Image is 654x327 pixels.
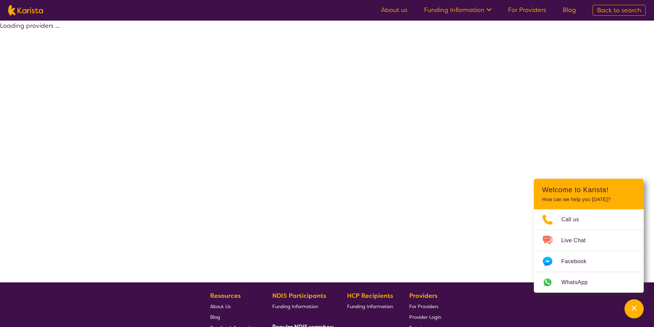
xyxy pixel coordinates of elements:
[597,6,641,14] span: Back to search
[424,6,492,14] a: Funding Information
[272,301,331,312] a: Funding Information
[624,299,644,318] button: Channel Menu
[542,186,635,194] h2: Welcome to Karista!
[409,292,437,300] b: Providers
[561,256,595,267] span: Facebook
[210,314,220,320] span: Blog
[409,314,441,320] span: Provider Login
[542,197,635,202] p: How can we help you [DATE]?
[534,272,644,293] a: Web link opens in a new tab.
[561,235,594,246] span: Live Chat
[210,312,256,322] a: Blog
[534,209,644,293] ul: Choose channel
[508,6,546,14] a: For Providers
[534,179,644,293] div: Channel Menu
[272,303,318,310] span: Funding Information
[409,303,438,310] span: For Providers
[561,214,587,225] span: Call us
[563,6,576,14] a: Blog
[347,303,393,310] span: Funding Information
[210,303,231,310] span: About Us
[210,292,241,300] b: Resources
[409,301,441,312] a: For Providers
[409,312,441,322] a: Provider Login
[272,292,326,300] b: NDIS Participants
[593,5,646,16] a: Back to search
[561,277,596,288] span: WhatsApp
[8,5,43,15] img: Karista logo
[347,301,393,312] a: Funding Information
[347,292,393,300] b: HCP Recipients
[210,301,256,312] a: About Us
[381,6,408,14] a: About us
